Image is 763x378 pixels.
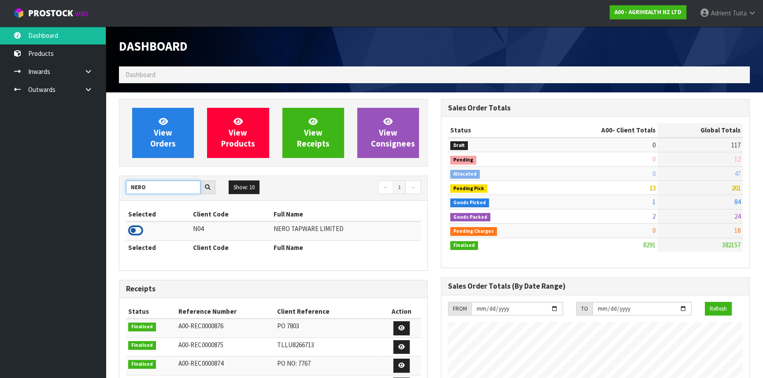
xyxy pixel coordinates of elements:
th: Selected [126,207,191,221]
th: Selected [126,240,191,254]
span: View Products [221,116,255,149]
nav: Page navigation [280,180,421,196]
a: ViewReceipts [282,108,344,158]
span: ProStock [28,7,73,19]
span: 0 [652,226,656,235]
div: FROM [448,302,471,316]
span: Pending [450,156,476,165]
td: N04 [191,221,271,240]
h3: Sales Order Totals (By Date Range) [448,282,743,290]
a: → [405,180,421,195]
span: PO 7803 [277,322,299,330]
span: TLLU8266713 [277,341,314,349]
span: View Receipts [297,116,330,149]
span: 12 [734,155,741,163]
span: Goods Packed [450,213,490,222]
a: ViewConsignees [357,108,419,158]
span: PO NO: 7767 [277,359,311,367]
span: 84 [734,198,741,206]
a: 1 [393,180,406,195]
th: Action [382,305,421,319]
span: 0 [652,169,656,178]
a: A00 - AGRIHEALTH NZ LTD [610,5,686,19]
span: Finalised [128,360,156,369]
span: 0 [652,155,656,163]
strong: A00 - AGRIHEALTH NZ LTD [615,8,682,16]
th: Reference Number [176,305,275,319]
th: Full Name [271,240,421,254]
td: NERO TAPWARE LIMITED [271,221,421,240]
input: Search clients [126,180,200,194]
span: Adrient [711,9,731,17]
a: ViewProducts [207,108,269,158]
span: 13 [649,183,656,192]
span: A00-REC0000875 [178,341,223,349]
span: 2 [652,212,656,220]
span: 47 [734,169,741,178]
span: 8291 [643,241,656,249]
h3: Receipts [126,285,421,293]
img: cube-alt.png [13,7,24,18]
th: Status [448,123,545,137]
span: Pending Charges [450,227,497,236]
span: Finalised [128,341,156,350]
span: Finalised [128,323,156,331]
button: Show: 10 [229,180,259,195]
span: Dashboard [126,70,156,79]
button: Refresh [705,302,732,316]
span: A00-REC0000876 [178,322,223,330]
span: Tuita [733,9,747,17]
span: 1 [652,198,656,206]
th: Status [126,305,176,319]
span: Pending Pick [450,184,487,193]
span: Finalised [450,241,478,250]
span: 18 [734,226,741,235]
span: 117 [731,141,741,149]
th: Global Totals [658,123,743,137]
span: 0 [652,141,656,149]
span: 382157 [722,241,741,249]
span: 201 [731,183,741,192]
span: Draft [450,141,468,150]
span: Dashboard [119,38,188,54]
span: View Orders [150,116,176,149]
a: ViewOrders [132,108,194,158]
a: ← [378,180,393,195]
span: Goods Picked [450,198,489,207]
div: TO [576,302,593,316]
span: A00 [601,126,612,134]
h3: Sales Order Totals [448,104,743,112]
small: WMS [75,10,89,18]
span: Allocated [450,170,480,179]
span: A00-REC0000874 [178,359,223,367]
th: - Client Totals [545,123,658,137]
span: 24 [734,212,741,220]
th: Client Code [191,240,271,254]
th: Full Name [271,207,421,221]
span: View Consignees [371,116,415,149]
th: Client Reference [275,305,382,319]
th: Client Code [191,207,271,221]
